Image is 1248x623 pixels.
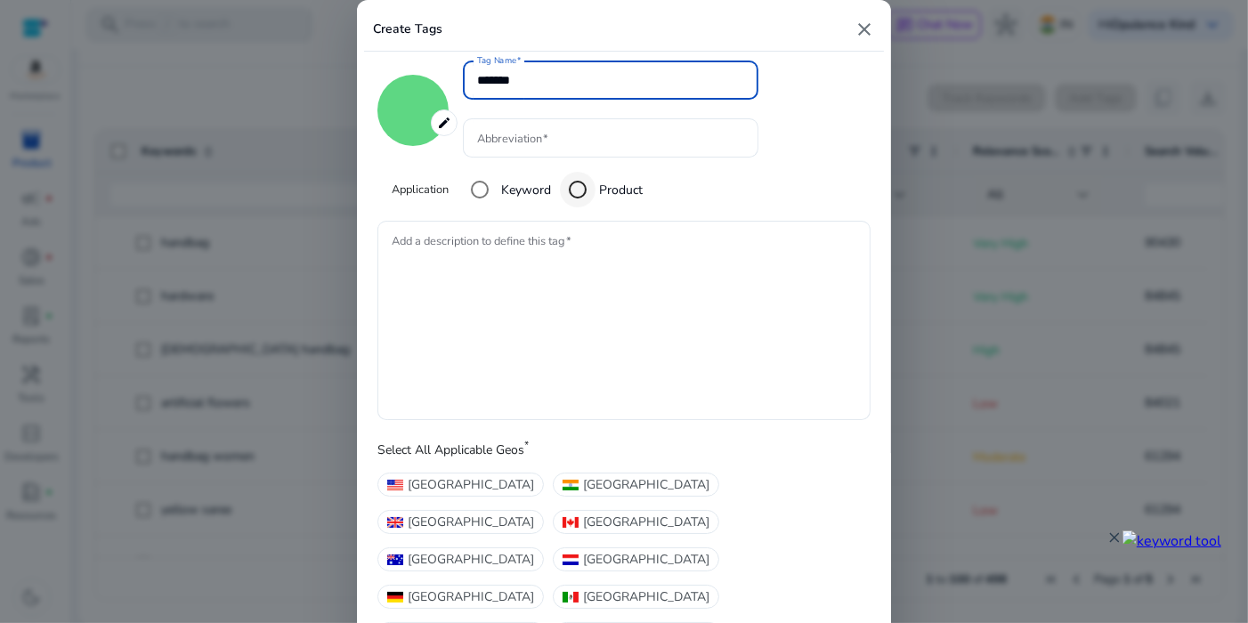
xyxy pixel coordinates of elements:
[583,475,709,494] span: [GEOGRAPHIC_DATA]
[392,182,449,198] mat-label: Application
[854,19,875,40] mat-icon: close
[408,550,534,569] span: [GEOGRAPHIC_DATA]
[583,550,709,569] span: [GEOGRAPHIC_DATA]
[408,475,534,494] span: [GEOGRAPHIC_DATA]
[431,109,458,136] mat-icon: edit
[596,181,643,199] label: Product
[408,513,534,531] span: [GEOGRAPHIC_DATA]
[477,55,516,68] mat-label: Tag Name
[373,22,442,37] h5: Create Tags
[498,181,551,199] label: Keyword
[408,587,534,606] span: [GEOGRAPHIC_DATA]
[583,513,709,531] span: [GEOGRAPHIC_DATA]
[377,441,529,463] label: Select All Applicable Geos
[583,587,709,606] span: [GEOGRAPHIC_DATA]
